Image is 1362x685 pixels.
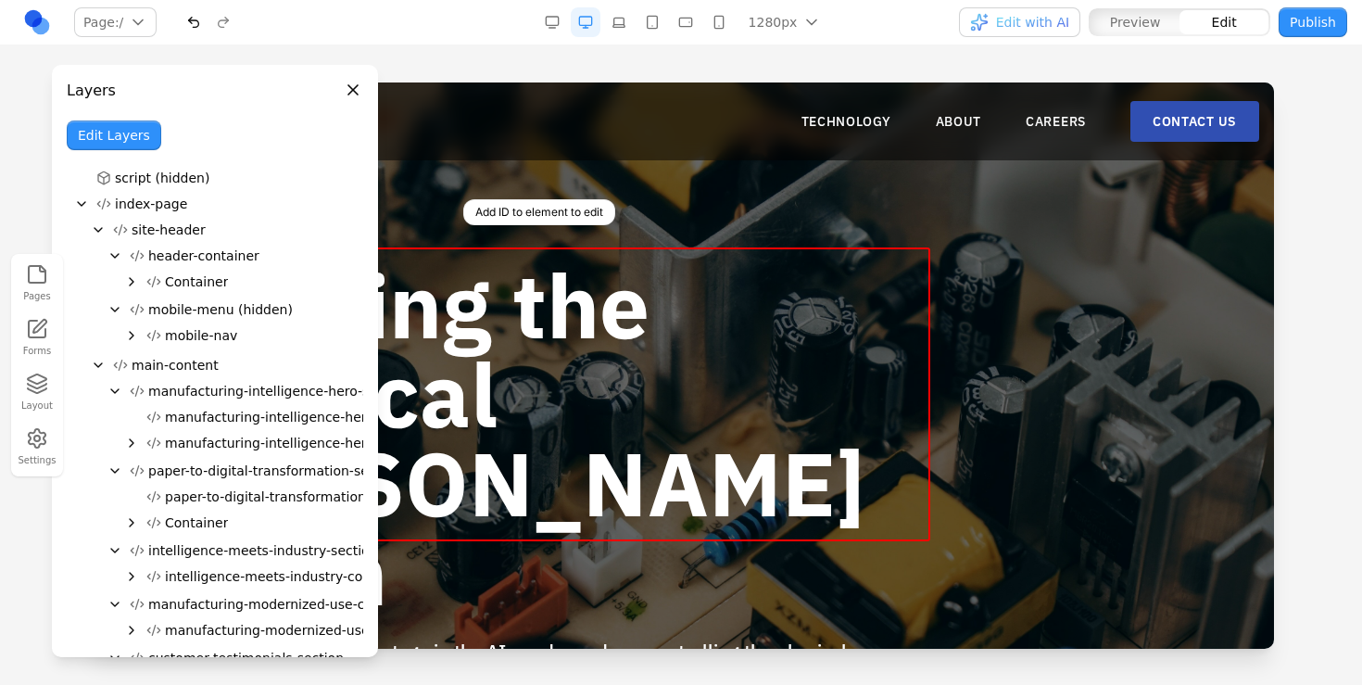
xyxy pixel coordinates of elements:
[165,326,237,345] span: mobile-nav
[165,434,440,452] span: manufacturing-intelligence-hero-container
[139,404,435,430] button: manufacturing-intelligence-hero-overlay
[59,556,759,659] span: America's competitive advantage in the AI era depends on controlling the physical supply chain fo...
[122,297,363,323] button: mobile-menu (hidden)
[1212,13,1237,32] span: Edit
[122,378,417,404] button: manufacturing-intelligence-hero-section
[74,197,89,211] button: Collapse
[738,7,833,37] button: 1280px
[148,541,378,560] span: intelligence-meets-industry-section
[165,621,477,640] span: manufacturing-modernized-use-cases-container
[384,120,519,140] span: Add ID to element to edit
[124,623,139,638] button: Expand
[122,591,453,617] button: manufacturing-modernized-use-cases-section
[106,217,363,243] button: site-header
[1110,13,1161,32] span: Preview
[148,595,446,614] span: manufacturing-modernized-use-cases-section
[124,274,139,289] button: Expand
[124,569,139,584] button: Expand
[107,651,122,666] button: Collapse
[165,567,409,586] span: intelligence-meets-industry-container
[17,369,57,416] button: Layout
[1279,7,1347,37] button: Publish
[91,358,106,373] button: Collapse
[165,273,228,291] span: Container
[122,243,363,269] button: header-container
[124,515,139,530] button: Expand
[671,7,700,37] button: Mobile Landscape
[67,121,161,150] button: Edit Layers
[122,538,385,564] button: intelligence-meets-industry-section
[132,356,219,374] span: main-content
[148,649,344,667] span: customer-testimonials-section
[107,463,122,478] button: Collapse
[115,195,187,213] span: index-page
[89,165,363,191] button: script (hidden)
[139,484,477,510] button: paper-to-digital-transformation-goldenrod-strip
[17,260,57,307] button: Pages
[148,247,259,265] span: header-container
[343,80,363,100] button: Close panel
[139,269,363,295] button: Container
[139,617,485,643] button: manufacturing-modernized-use-cases-container
[107,248,122,263] button: Collapse
[996,13,1069,32] span: Edit with AI
[604,7,634,37] button: Laptop
[122,458,408,484] button: paper-to-digital-transformation-section
[148,300,293,319] span: mobile-menu (hidden)
[165,488,470,506] span: paper-to-digital-transformation-goldenrod-strip
[139,510,363,536] button: Container
[107,302,122,317] button: Collapse
[132,221,206,239] span: site-header
[165,514,228,532] span: Container
[67,80,116,102] h3: Layers
[91,222,106,237] button: Collapse
[107,597,122,612] button: Collapse
[124,328,139,343] button: Expand
[74,7,157,37] button: Page:/
[106,352,363,378] button: main-content
[107,384,122,399] button: Collapse
[139,323,363,349] button: mobile-nav
[17,424,57,471] button: Settings
[165,408,427,426] span: manufacturing-intelligence-hero-overlay
[704,7,734,37] button: Mobile
[139,430,448,456] button: manufacturing-intelligence-hero-container
[88,82,1274,649] iframe: Preview
[148,382,410,400] span: manufacturing-intelligence-hero-section
[124,436,139,450] button: Expand
[959,7,1080,37] button: Edit with AI
[537,7,567,37] button: Desktop Wide
[107,543,122,558] button: Collapse
[148,462,400,480] span: paper-to-digital-transformation-section
[89,191,363,217] button: index-page
[571,7,600,37] button: Desktop
[17,314,57,362] a: Forms
[115,169,209,187] span: script (hidden)
[139,564,416,590] button: intelligence-meets-industry-container
[637,7,667,37] button: Tablet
